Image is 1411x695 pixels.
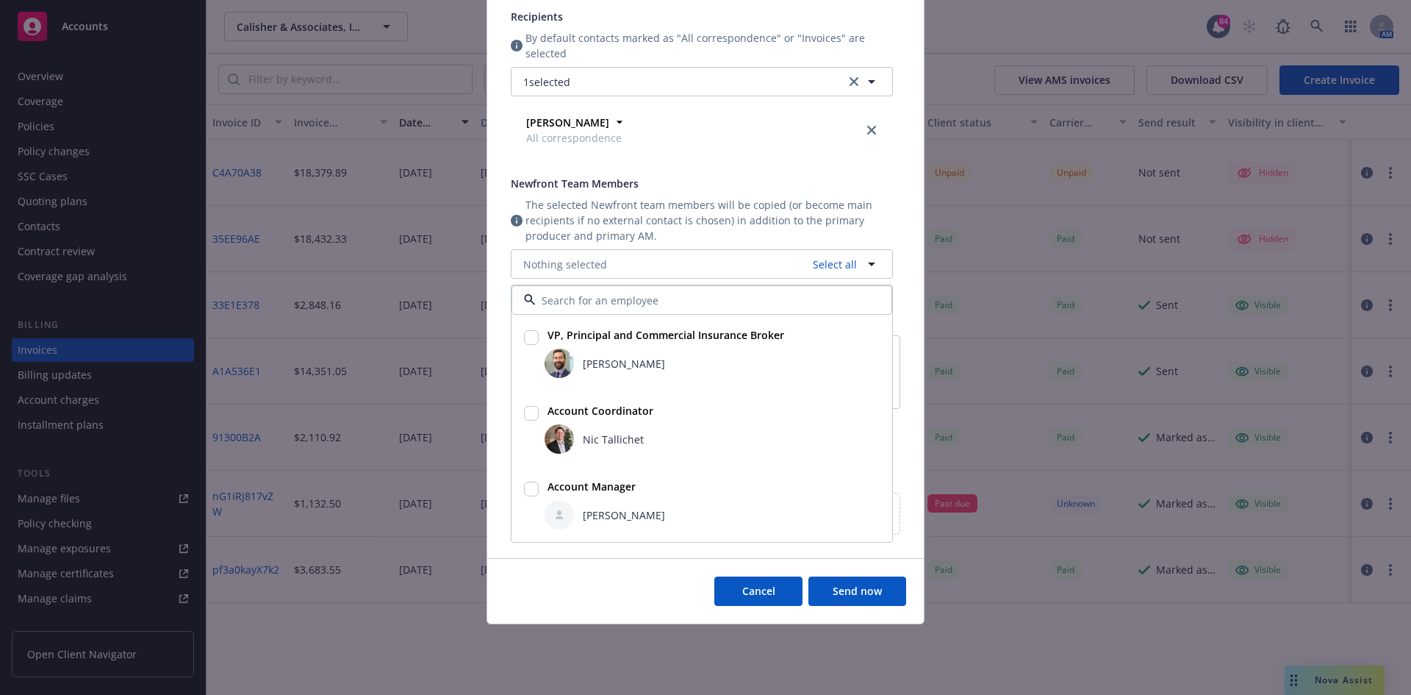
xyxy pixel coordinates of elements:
span: Nic Tallichet [583,432,644,447]
a: close [863,121,880,139]
span: The selected Newfront team members will be copied (or become main recipients if no external conta... [525,197,893,243]
strong: Account Manager [547,480,636,493]
span: Newfront Team Members [511,177,639,190]
strong: VP, Principal and Commercial Insurance Broker [547,328,784,342]
strong: [PERSON_NAME] [526,115,609,129]
img: employee photo [545,424,574,454]
button: Send now [808,577,906,606]
strong: Account Coordinator [547,404,653,418]
span: By default contacts marked as "All correspondence" or "Invoices" are selected [525,30,893,61]
a: clear selection [845,73,863,90]
button: Nothing selectedSelect all [511,249,893,279]
span: [PERSON_NAME] [583,507,665,523]
button: 1selectedclear selection [511,67,893,96]
span: Nothing selected [523,257,607,272]
span: 1 selected [523,74,570,90]
button: Cancel [714,577,803,606]
input: Search for an employee [536,293,862,308]
span: [PERSON_NAME] [583,356,665,371]
img: employee photo [545,349,574,378]
a: Select all [807,257,857,272]
span: All correspondence [526,130,622,146]
span: Recipients [511,10,563,24]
